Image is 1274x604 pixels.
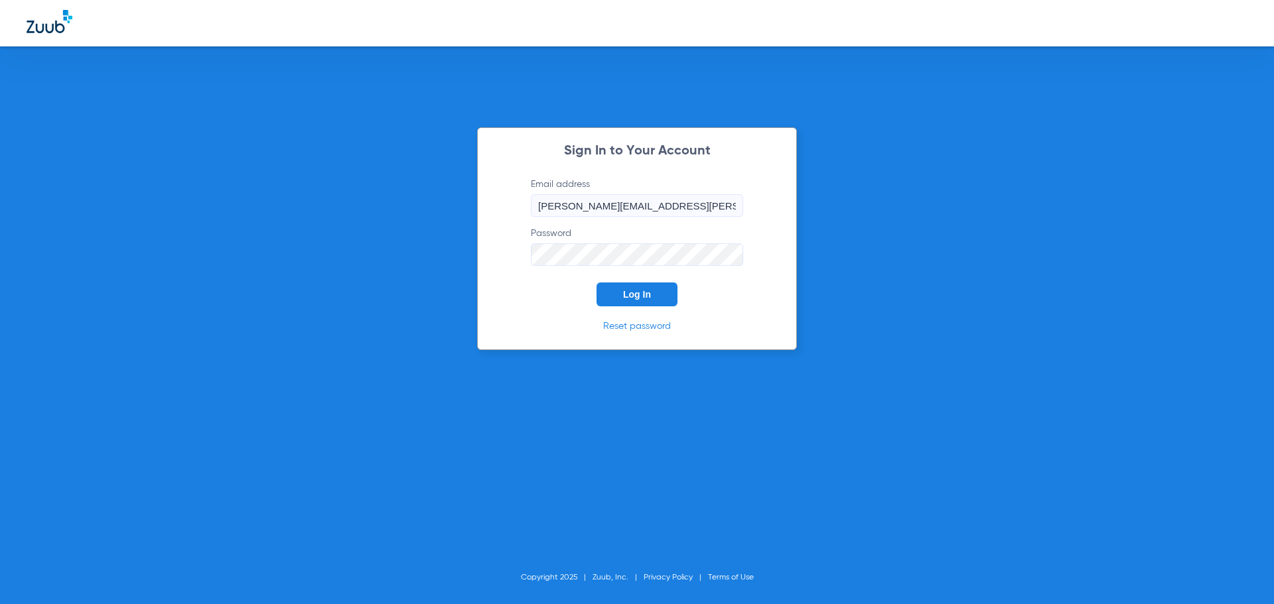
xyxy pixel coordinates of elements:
a: Privacy Policy [644,574,693,581]
label: Email address [531,178,743,217]
a: Reset password [603,322,671,331]
button: Log In [597,282,677,306]
iframe: Chat Widget [1208,540,1274,604]
span: Log In [623,289,651,300]
a: Terms of Use [708,574,754,581]
label: Password [531,227,743,266]
h2: Sign In to Your Account [511,145,763,158]
input: Email address [531,194,743,217]
li: Zuub, Inc. [593,571,644,584]
input: Password [531,243,743,266]
li: Copyright 2025 [521,571,593,584]
img: Zuub Logo [27,10,72,33]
